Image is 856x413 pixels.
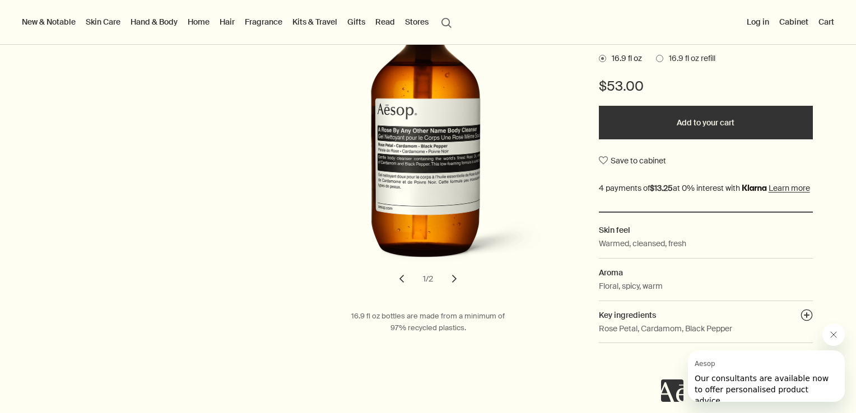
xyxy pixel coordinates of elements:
a: Hair [217,15,237,29]
iframe: no content [661,379,683,402]
iframe: Message from Aesop [688,350,845,402]
button: previous slide [389,266,414,291]
span: Our consultants are available now to offer personalised product advice. [7,24,141,55]
button: New & Notable [20,15,78,29]
a: Hand & Body [128,15,180,29]
span: 16.9 fl oz bottles are made from a minimum of 97% recycled plastics. [351,311,505,332]
p: Warmed, cleansed, fresh [599,237,686,250]
span: 16.9 fl oz [606,53,642,64]
a: Skin Care [83,15,123,29]
button: Add to your cart - $53.00 [599,106,813,139]
a: Read [373,15,397,29]
span: Key ingredients [599,310,656,320]
a: Home [185,15,212,29]
button: Cart [816,15,836,29]
a: Gifts [345,15,367,29]
p: Rose Petal, Cardamom, Black Pepper [599,322,732,335]
span: $53.00 [599,77,644,95]
a: Fragrance [243,15,285,29]
span: 16.9 fl oz refill [663,53,715,64]
button: Stores [403,15,431,29]
div: Aesop says "Our consultants are available now to offer personalised product advice.". Open messag... [661,323,845,402]
h2: Aroma [599,266,813,279]
button: Log in [745,15,771,29]
iframe: Close message from Aesop [822,323,845,346]
button: next slide [442,266,467,291]
a: Cabinet [777,15,811,29]
p: Floral, spicy, warm [599,280,663,292]
button: Open search [436,11,457,32]
h2: Skin feel [599,224,813,236]
button: Key ingredients [801,309,813,325]
button: Save to cabinet [599,151,666,171]
a: Kits & Travel [290,15,339,29]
